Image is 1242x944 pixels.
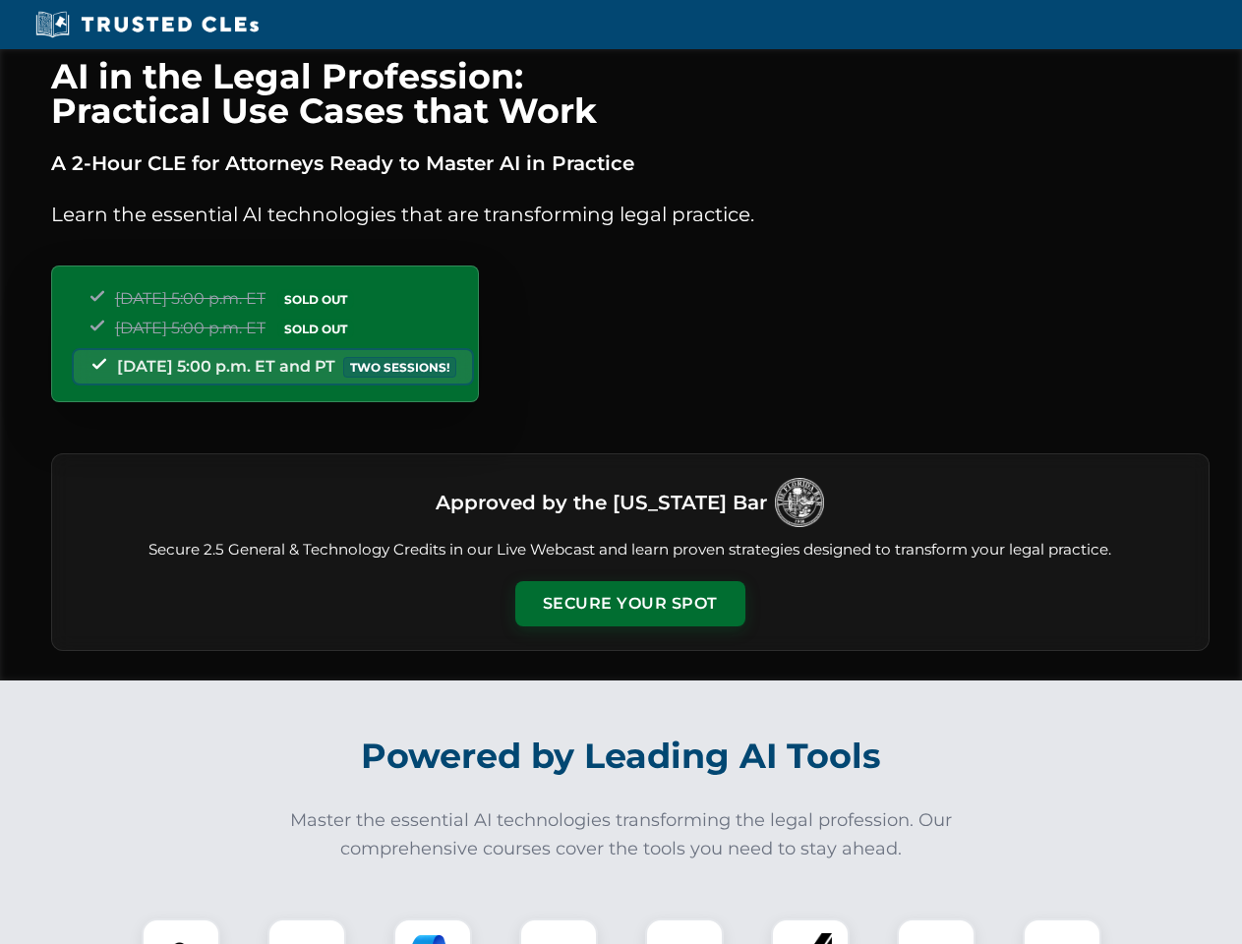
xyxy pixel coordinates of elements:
p: Secure 2.5 General & Technology Credits in our Live Webcast and learn proven strategies designed ... [76,539,1185,561]
h3: Approved by the [US_STATE] Bar [436,485,767,520]
p: Learn the essential AI technologies that are transforming legal practice. [51,199,1210,230]
span: [DATE] 5:00 p.m. ET [115,319,266,337]
span: SOLD OUT [277,319,354,339]
h2: Powered by Leading AI Tools [77,722,1166,791]
span: [DATE] 5:00 p.m. ET [115,289,266,308]
span: SOLD OUT [277,289,354,310]
img: Trusted CLEs [30,10,265,39]
p: A 2-Hour CLE for Attorneys Ready to Master AI in Practice [51,147,1210,179]
p: Master the essential AI technologies transforming the legal profession. Our comprehensive courses... [277,806,966,863]
button: Secure Your Spot [515,581,745,626]
img: Logo [775,478,824,527]
h1: AI in the Legal Profession: Practical Use Cases that Work [51,59,1210,128]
